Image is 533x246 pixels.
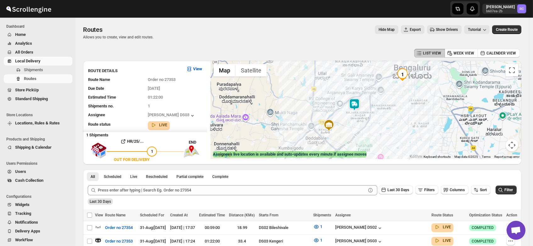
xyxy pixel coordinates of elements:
span: CALENDER VIEW [486,51,516,56]
span: Notifications [15,220,38,225]
span: Dashboard [6,24,72,29]
img: Google [212,151,233,159]
span: Shipments [313,213,331,217]
button: WorkFlow [4,236,72,244]
span: Tracking [15,211,31,216]
span: Users [15,169,26,174]
button: 1 [309,222,326,232]
span: Filters [424,188,435,192]
span: WorkFlow [15,237,33,242]
a: Report a map error [494,155,519,158]
span: Create Route [496,27,518,32]
button: Last 30 Days [379,186,413,194]
span: 1 [148,104,150,108]
button: Analytics [4,39,72,48]
div: DS03 Kengeri [259,238,309,244]
b: LIVE [443,238,451,243]
img: trip_end.png [184,146,199,157]
span: 01:22:00 [148,95,163,100]
span: Created At [170,213,188,217]
span: Rahul Chopra [517,4,526,13]
button: [PERSON_NAME] DS02 [335,225,383,231]
span: Delivery Apps [15,229,40,233]
p: b607ea-2b [486,9,515,13]
button: All Orders [4,48,72,57]
span: All Orders [15,50,33,54]
button: LIST VIEW [414,49,445,58]
span: Rescheduled [146,174,168,179]
button: Shipments [4,66,72,74]
span: Partial complete [176,174,203,179]
button: Map action label [375,25,398,34]
button: 1 [309,235,326,245]
span: Live [130,174,137,179]
span: Map data ©2025 [454,155,478,158]
div: 01:22:00 [199,238,225,244]
span: Order no 27353 [105,238,133,244]
button: [PERSON_NAME] DS03 [148,112,196,119]
button: Routes [4,74,72,83]
button: View [182,64,206,74]
span: Last 30 Days [90,199,111,204]
button: Export [401,25,425,34]
div: DS02 Bileshivale [259,225,309,231]
span: Last 30 Days [387,188,409,192]
span: 1 [151,149,153,154]
span: 31-Aug | [DATE] [140,239,166,243]
span: Action [506,213,517,217]
button: [PERSON_NAME] DS03 [335,238,383,245]
div: END [189,139,207,146]
button: Keyboard shortcuts [424,155,451,159]
span: Assignee [335,213,351,217]
span: Home [15,32,26,37]
button: Sort [471,186,491,194]
p: Allows you to create, view and edit routes. [83,35,153,40]
button: Cash Collection [4,176,72,185]
b: LIVE [159,123,167,127]
button: Tracking [4,209,72,218]
div: 00:59:00 [199,225,225,231]
span: Order no 27354 [105,225,133,231]
button: Filters [415,186,438,194]
span: [DATE] [148,86,160,91]
button: LIVE [434,224,451,230]
h3: ROUTE DETAILS [88,68,181,74]
button: Delivery Apps [4,227,72,236]
button: All routes [87,172,99,181]
span: Scheduled For [140,213,164,217]
text: RC [519,7,524,11]
span: 31-Aug | [DATE] [140,225,166,230]
a: Open this area in Google Maps (opens a new window) [212,151,233,159]
b: View [193,66,202,71]
b: LIVE [443,225,451,229]
span: Local Delivery [15,59,41,63]
b: HR/25/... [127,139,144,144]
button: Locations, Rules & Rates [4,119,72,128]
span: Standard Shipping [15,96,48,101]
span: Route Status [431,213,453,217]
span: Tutorial [468,27,481,32]
div: [DATE] | 17:24 [170,238,195,244]
button: Home [4,30,72,39]
img: shop.svg [91,138,107,163]
span: Optimization Status [469,213,502,217]
span: Distance (KMs) [229,213,255,217]
span: Route status [88,122,111,127]
button: Widgets [4,200,72,209]
span: Store Locations [6,112,72,117]
button: LIVE [150,122,167,128]
span: Scheduled [104,174,121,179]
button: Show street map [214,64,236,77]
button: Show satellite imagery [236,64,267,77]
input: Press enter after typing | Search Eg. Order no 27354 [98,185,366,195]
span: Due Date [88,86,104,91]
span: Hide Map [379,27,395,32]
button: Columns [441,186,469,194]
span: WEEK VIEW [453,51,474,56]
a: Open chat [507,221,525,240]
span: 1 [320,238,322,243]
span: All [91,174,95,179]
